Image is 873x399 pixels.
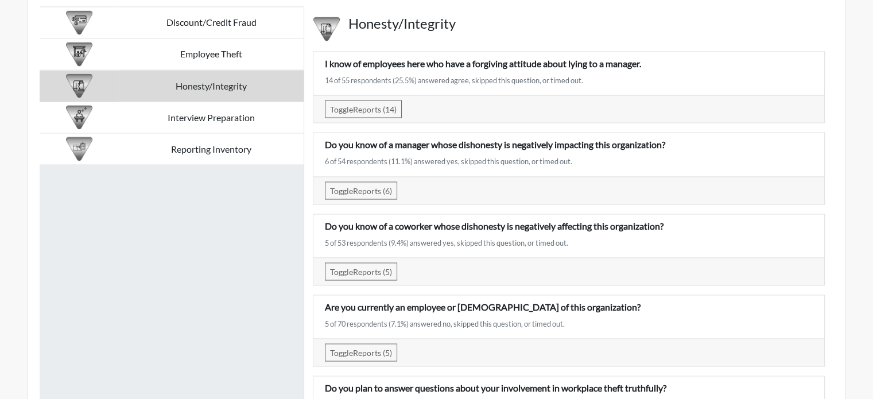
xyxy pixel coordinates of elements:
[313,16,340,42] img: CATEGORY%20ICON-11.a5f294f4.png
[330,104,353,114] span: Toggle
[325,237,813,248] div: 5 of 53 respondents (9.4%) answered yes, skipped this question, or timed out.
[66,135,92,162] img: CATEGORY%20ICON-21.72f459f8.png
[119,102,304,133] td: Interview Preparation
[66,104,92,130] img: CATEGORY%20ICON-19.bae38c14.png
[325,75,813,86] div: 14 of 55 respondents (25.5%) answered agree, skipped this question, or timed out.
[348,16,825,32] h4: Honesty/Integrity
[119,133,304,165] td: Reporting Inventory
[325,262,397,280] button: ToggleReports (5)
[119,70,304,102] td: Honesty/Integrity
[66,72,92,99] img: CATEGORY%20ICON-11.a5f294f4.png
[325,100,402,118] button: ToggleReports (14)
[66,9,92,36] img: CATEGORY%20ICON-10.ca9588cf.png
[66,41,92,67] img: CATEGORY%20ICON-07.58b65e52.png
[330,347,353,357] span: Toggle
[325,318,813,329] div: 5 of 70 respondents (7.1%) answered no, skipped this question, or timed out.
[325,219,813,233] p: Do you know of a coworker whose dishonesty is negatively affecting this organization?
[325,156,813,166] div: 6 of 54 respondents (11.1%) answered yes, skipped this question, or timed out.
[325,300,813,313] p: Are you currently an employee or [DEMOGRAPHIC_DATA] of this organization?
[119,7,304,38] td: Discount/Credit Fraud
[325,181,397,199] button: ToggleReports (6)
[325,343,397,361] button: ToggleReports (5)
[330,185,353,195] span: Toggle
[325,381,813,394] p: Do you plan to answer questions about your involvement in workplace theft truthfully?
[325,56,813,70] p: I know of employees here who have a forgiving attitude about lying to a manager.
[330,266,353,276] span: Toggle
[119,38,304,70] td: Employee Theft
[325,137,813,151] p: Do you know of a manager whose dishonesty is negatively impacting this organization?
